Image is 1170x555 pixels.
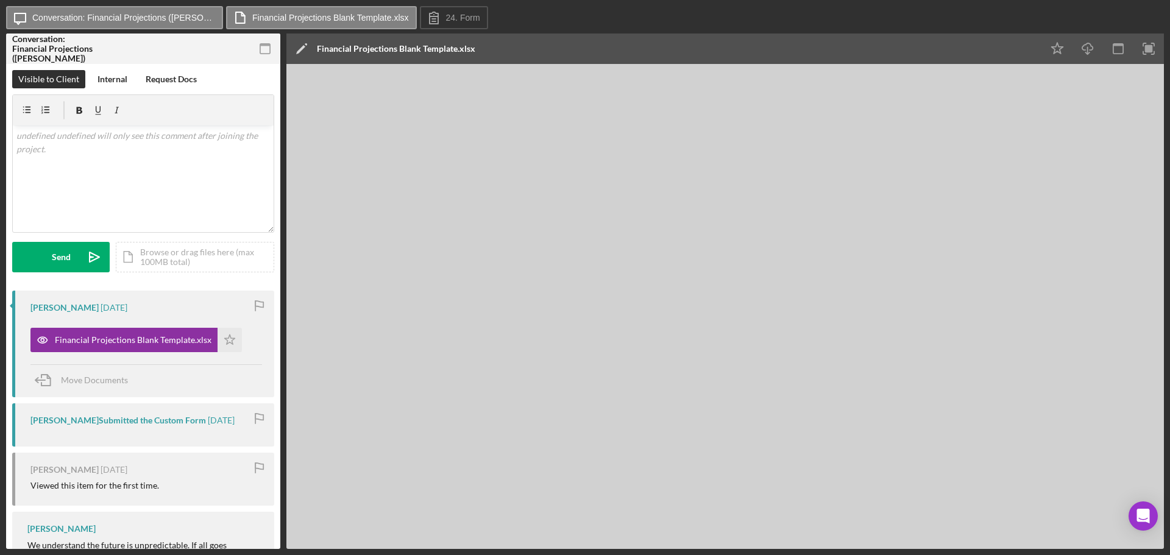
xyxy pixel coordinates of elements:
[12,70,85,88] button: Visible to Client
[208,415,235,425] time: 2025-08-22 03:31
[1129,501,1158,531] div: Open Intercom Messenger
[226,6,417,29] button: Financial Projections Blank Template.xlsx
[317,44,475,54] div: Financial Projections Blank Template.xlsx
[30,481,159,490] div: Viewed this item for the first time.
[146,70,197,88] div: Request Docs
[52,242,71,272] div: Send
[140,70,203,88] button: Request Docs
[6,6,223,29] button: Conversation: Financial Projections ([PERSON_NAME])
[12,242,110,272] button: Send
[286,64,1164,549] iframe: Document Preview
[30,415,206,425] div: [PERSON_NAME] Submitted the Custom Form
[32,13,215,23] label: Conversation: Financial Projections ([PERSON_NAME])
[446,13,480,23] label: 24. Form
[30,465,99,475] div: [PERSON_NAME]
[18,70,79,88] div: Visible to Client
[55,335,211,345] div: Financial Projections Blank Template.xlsx
[30,328,242,352] button: Financial Projections Blank Template.xlsx
[12,34,97,63] div: Conversation: Financial Projections ([PERSON_NAME])
[27,524,96,534] div: [PERSON_NAME]
[97,70,127,88] div: Internal
[101,303,127,313] time: 2025-09-16 20:00
[252,13,409,23] label: Financial Projections Blank Template.xlsx
[91,70,133,88] button: Internal
[30,365,140,395] button: Move Documents
[30,303,99,313] div: [PERSON_NAME]
[420,6,488,29] button: 24. Form
[61,375,128,385] span: Move Documents
[101,465,127,475] time: 2025-08-22 03:26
